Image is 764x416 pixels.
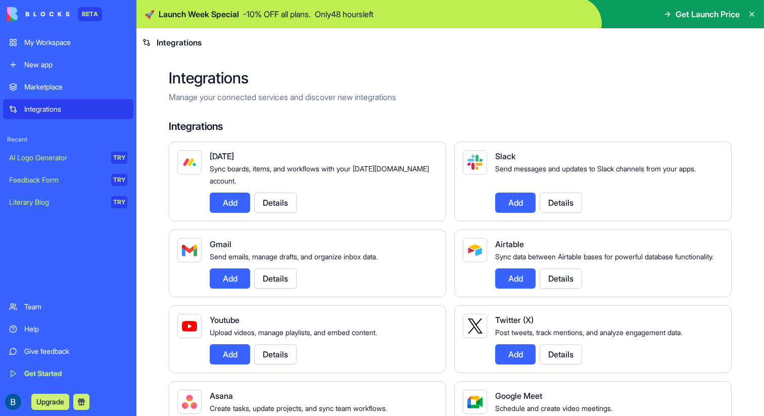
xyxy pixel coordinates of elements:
[9,175,104,185] div: Feedback Form
[210,344,250,364] button: Add
[210,268,250,289] button: Add
[676,8,740,20] span: Get Launch Price
[3,297,133,317] a: Team
[3,77,133,97] a: Marketplace
[210,151,234,161] span: [DATE]
[495,344,536,364] button: Add
[540,193,582,213] button: Details
[159,8,239,20] span: Launch Week Special
[9,197,104,207] div: Literary Blog
[5,394,21,410] img: ACg8ocJVQs39fnfh4boQy9qEHDrOsznEDpVwNRPKGxSxkrtg_e7r9Q=s96-c
[24,368,127,379] div: Get Started
[31,394,69,410] button: Upgrade
[111,152,127,164] div: TRY
[145,8,155,20] span: 🚀
[3,192,133,212] a: Literary BlogTRY
[3,99,133,119] a: Integrations
[24,37,127,48] div: My Workspace
[24,346,127,356] div: Give feedback
[24,82,127,92] div: Marketplace
[24,104,127,114] div: Integrations
[9,153,104,163] div: AI Logo Generator
[3,170,133,190] a: Feedback FormTRY
[210,193,250,213] button: Add
[111,174,127,186] div: TRY
[254,193,297,213] button: Details
[495,193,536,213] button: Add
[169,69,732,87] h2: Integrations
[315,8,373,20] p: Only 48 hours left
[254,268,297,289] button: Details
[7,7,70,21] img: logo
[3,319,133,339] a: Help
[7,7,102,21] a: BETA
[24,302,127,312] div: Team
[495,164,696,173] span: Send messages and updates to Slack channels from your apps.
[495,239,524,249] span: Airtable
[495,404,612,412] span: Schedule and create video meetings.
[78,7,102,21] div: BETA
[3,363,133,384] a: Get Started
[3,341,133,361] a: Give feedback
[210,252,377,261] span: Send emails, manage drafts, and organize inbox data.
[540,344,582,364] button: Details
[254,344,297,364] button: Details
[31,396,69,406] a: Upgrade
[210,164,429,185] span: Sync boards, items, and workflows with your [DATE][DOMAIN_NAME] account.
[210,391,233,401] span: Asana
[495,268,536,289] button: Add
[495,151,515,161] span: Slack
[210,404,387,412] span: Create tasks, update projects, and sync team workflows.
[111,196,127,208] div: TRY
[24,60,127,70] div: New app
[24,324,127,334] div: Help
[169,119,732,133] h4: Integrations
[495,328,682,337] span: Post tweets, track mentions, and analyze engagement data.
[3,55,133,75] a: New app
[243,8,311,20] p: - 10 % OFF all plans.
[210,328,377,337] span: Upload videos, manage playlists, and embed content.
[210,315,240,325] span: Youtube
[495,252,713,261] span: Sync data between Airtable bases for powerful database functionality.
[3,135,133,144] span: Recent
[540,268,582,289] button: Details
[495,391,542,401] span: Google Meet
[157,36,202,49] span: Integrations
[3,148,133,168] a: AI Logo GeneratorTRY
[169,91,732,103] p: Manage your connected services and discover new integrations
[495,315,534,325] span: Twitter (X)
[210,239,231,249] span: Gmail
[3,32,133,53] a: My Workspace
